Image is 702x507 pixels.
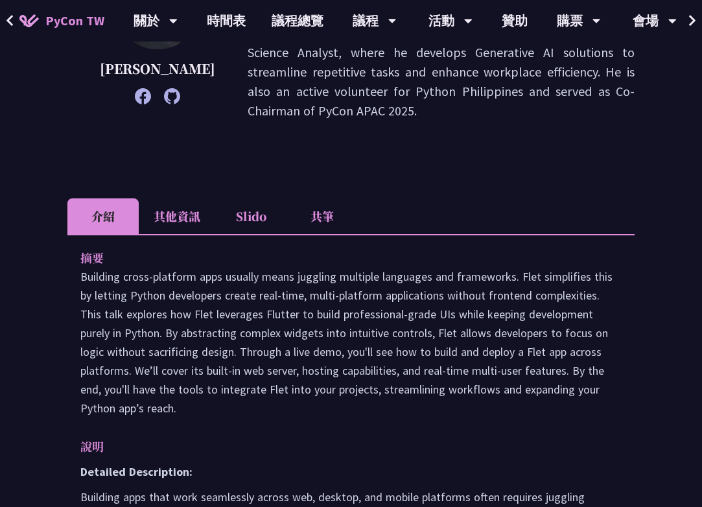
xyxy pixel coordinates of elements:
img: Home icon of PyCon TW 2025 [19,14,39,27]
li: 介紹 [67,198,139,234]
p: [PERSON_NAME] [100,59,215,78]
strong: Detailed Description: [80,464,193,479]
p: 摘要 [80,248,596,267]
p: Building cross-platform apps usually means juggling multiple languages and frameworks. Flet simpl... [80,267,622,418]
li: 其他資訊 [139,198,215,234]
li: 共筆 [287,198,358,234]
a: PyCon TW [6,5,117,37]
span: PyCon TW [45,11,104,30]
p: 說明 [80,437,596,456]
li: Slido [215,198,287,234]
